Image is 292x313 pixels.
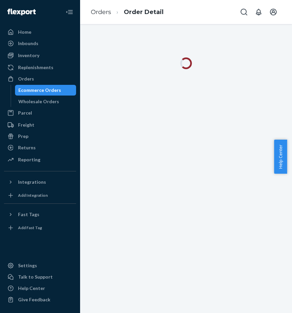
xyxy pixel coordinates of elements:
div: Returns [18,144,36,151]
button: Give Feedback [4,294,76,305]
a: Settings [4,260,76,271]
img: Flexport logo [7,9,36,15]
button: Open notifications [252,5,265,19]
a: Orders [91,8,111,16]
div: Integrations [18,179,46,185]
a: Returns [4,142,76,153]
button: Open account menu [267,5,280,19]
div: Replenishments [18,64,53,71]
a: Inbounds [4,38,76,49]
div: Orders [18,75,34,82]
a: Replenishments [4,62,76,73]
a: Add Integration [4,190,76,201]
div: Inventory [18,52,39,59]
div: Wholesale Orders [18,98,59,105]
ol: breadcrumbs [85,2,169,22]
div: Ecommerce Orders [18,87,61,94]
a: Prep [4,131,76,142]
button: Talk to Support [4,272,76,282]
div: Help Center [18,285,45,292]
div: Reporting [18,156,40,163]
div: Add Fast Tag [18,225,42,230]
div: Freight [18,122,34,128]
button: Close Navigation [63,5,76,19]
button: Open Search Box [237,5,251,19]
a: Reporting [4,154,76,165]
button: Fast Tags [4,209,76,220]
div: Fast Tags [18,211,39,218]
div: Inbounds [18,40,38,47]
a: Ecommerce Orders [15,85,76,96]
div: Talk to Support [18,274,53,280]
div: Settings [18,262,37,269]
button: Help Center [274,140,287,174]
a: Add Fast Tag [4,222,76,233]
a: Help Center [4,283,76,294]
div: Parcel [18,110,32,116]
div: Home [18,29,31,35]
a: Freight [4,120,76,130]
div: Give Feedback [18,296,50,303]
div: Add Integration [18,192,48,198]
a: Orders [4,73,76,84]
div: Prep [18,133,28,140]
a: Parcel [4,108,76,118]
a: Inventory [4,50,76,61]
a: Home [4,27,76,37]
button: Integrations [4,177,76,187]
a: Wholesale Orders [15,96,76,107]
a: Order Detail [124,8,164,16]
